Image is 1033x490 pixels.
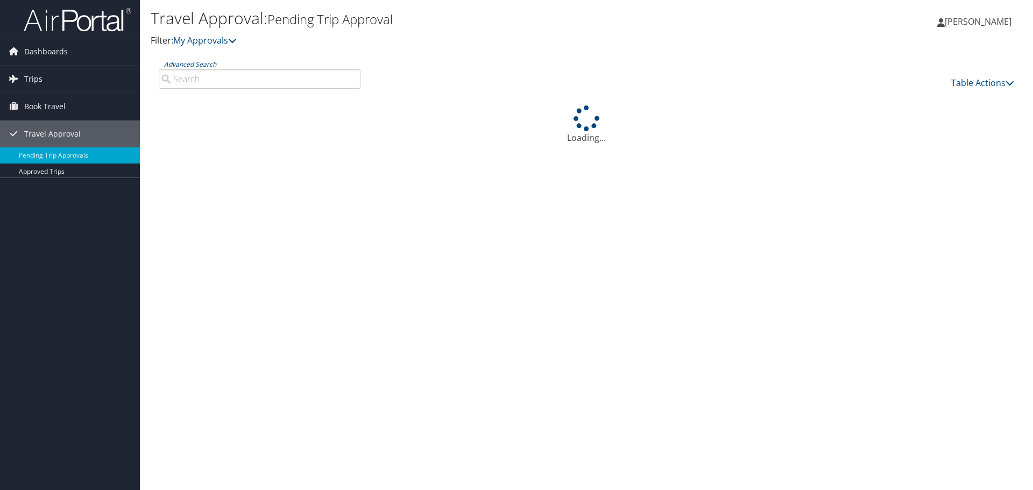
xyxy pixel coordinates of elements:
[24,7,131,32] img: airportal-logo.png
[24,38,68,65] span: Dashboards
[267,10,393,28] small: Pending Trip Approval
[937,5,1022,38] a: [PERSON_NAME]
[951,77,1014,89] a: Table Actions
[24,93,66,120] span: Book Travel
[173,34,237,46] a: My Approvals
[151,34,732,48] p: Filter:
[151,105,1022,144] div: Loading...
[164,60,216,69] a: Advanced Search
[945,16,1011,27] span: [PERSON_NAME]
[24,66,43,93] span: Trips
[151,7,732,30] h1: Travel Approval:
[159,69,360,89] input: Advanced Search
[24,120,81,147] span: Travel Approval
